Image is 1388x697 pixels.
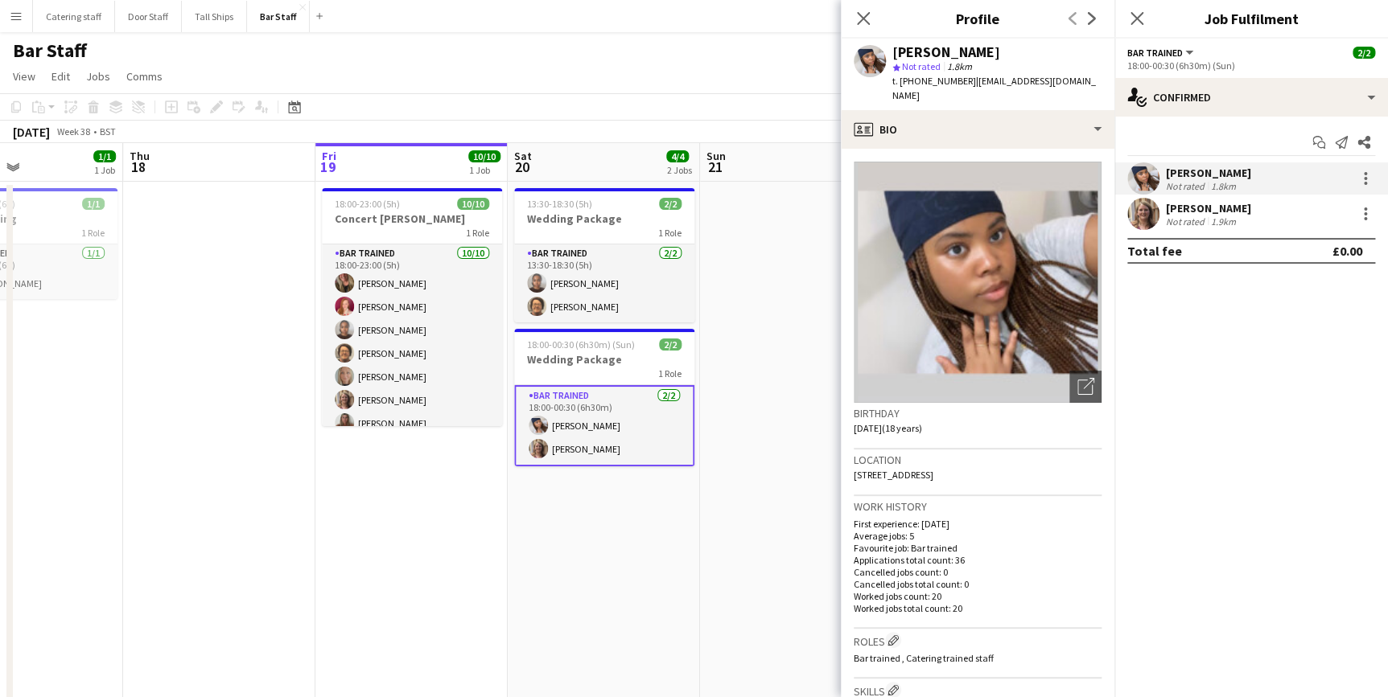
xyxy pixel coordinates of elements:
[1069,371,1102,403] div: Open photos pop-in
[100,125,116,137] div: BST
[319,158,336,176] span: 19
[854,453,1102,467] h3: Location
[892,75,1096,101] span: | [EMAIL_ADDRESS][DOMAIN_NAME]
[659,338,682,351] span: 2/2
[854,554,1102,566] p: Applications total count: 36
[335,198,400,210] span: 18:00-23:00 (5h)
[854,406,1102,420] h3: Birthday
[86,69,110,84] span: Jobs
[322,211,502,226] h3: Concert [PERSON_NAME]
[1114,78,1388,117] div: Confirmed
[658,367,682,379] span: 1 Role
[854,422,922,434] span: [DATE] (18 years)
[514,352,694,367] h3: Wedding Package
[1332,243,1362,259] div: £0.00
[706,149,726,163] span: Sun
[514,385,694,466] app-card-role: Bar trained2/218:00-00:30 (6h30m)[PERSON_NAME][PERSON_NAME]
[514,149,532,163] span: Sat
[944,60,975,72] span: 1.8km
[80,66,117,87] a: Jobs
[13,69,35,84] span: View
[1127,243,1182,259] div: Total fee
[322,149,336,163] span: Fri
[1208,215,1239,228] div: 1.9km
[1166,166,1251,180] div: [PERSON_NAME]
[512,158,532,176] span: 20
[841,110,1114,149] div: Bio
[81,227,105,239] span: 1 Role
[659,198,682,210] span: 2/2
[1127,47,1196,59] button: Bar trained
[841,8,1114,29] h3: Profile
[13,39,87,63] h1: Bar Staff
[468,150,500,162] span: 10/10
[1114,8,1388,29] h3: Job Fulfilment
[527,338,635,351] span: 18:00-00:30 (6h30m) (Sun)
[854,162,1102,403] img: Crew avatar or photo
[322,244,502,509] app-card-role: Bar trained10/1018:00-23:00 (5h)[PERSON_NAME][PERSON_NAME][PERSON_NAME][PERSON_NAME][PERSON_NAME]...
[130,149,150,163] span: Thu
[120,66,169,87] a: Comms
[854,602,1102,614] p: Worked jobs total count: 20
[322,188,502,426] app-job-card: 18:00-23:00 (5h)10/10Concert [PERSON_NAME]1 RoleBar trained10/1018:00-23:00 (5h)[PERSON_NAME][PER...
[666,150,689,162] span: 4/4
[902,60,941,72] span: Not rated
[457,198,489,210] span: 10/10
[1127,59,1375,72] div: 18:00-00:30 (6h30m) (Sun)
[527,198,592,210] span: 13:30-18:30 (5h)
[854,469,933,481] span: [STREET_ADDRESS]
[854,566,1102,578] p: Cancelled jobs count: 0
[1127,47,1183,59] span: Bar trained
[1166,201,1251,215] div: [PERSON_NAME]
[854,652,994,664] span: Bar trained , Catering trained staff
[53,125,93,137] span: Week 38
[854,590,1102,602] p: Worked jobs count: 20
[127,158,150,176] span: 18
[247,1,310,32] button: Bar Staff
[126,69,163,84] span: Comms
[182,1,247,32] button: Tall Ships
[854,499,1102,514] h3: Work history
[94,164,115,176] div: 1 Job
[854,542,1102,554] p: Favourite job: Bar trained
[51,69,70,84] span: Edit
[93,150,116,162] span: 1/1
[892,45,1000,59] div: [PERSON_NAME]
[514,244,694,322] app-card-role: Bar trained2/213:30-18:30 (5h)[PERSON_NAME][PERSON_NAME]
[469,164,500,176] div: 1 Job
[1166,180,1208,192] div: Not rated
[854,578,1102,590] p: Cancelled jobs total count: 0
[82,198,105,210] span: 1/1
[1166,215,1208,228] div: Not rated
[6,66,42,87] a: View
[854,518,1102,530] p: First experience: [DATE]
[45,66,76,87] a: Edit
[115,1,182,32] button: Door Staff
[667,164,692,176] div: 2 Jobs
[854,632,1102,649] h3: Roles
[854,530,1102,542] p: Average jobs: 5
[1208,180,1239,192] div: 1.8km
[514,188,694,322] app-job-card: 13:30-18:30 (5h)2/2Wedding Package1 RoleBar trained2/213:30-18:30 (5h)[PERSON_NAME][PERSON_NAME]
[1353,47,1375,59] span: 2/2
[704,158,726,176] span: 21
[13,124,50,140] div: [DATE]
[892,75,976,87] span: t. [PHONE_NUMBER]
[514,329,694,466] app-job-card: 18:00-00:30 (6h30m) (Sun)2/2Wedding Package1 RoleBar trained2/218:00-00:30 (6h30m)[PERSON_NAME][P...
[658,227,682,239] span: 1 Role
[33,1,115,32] button: Catering staff
[466,227,489,239] span: 1 Role
[514,211,694,226] h3: Wedding Package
